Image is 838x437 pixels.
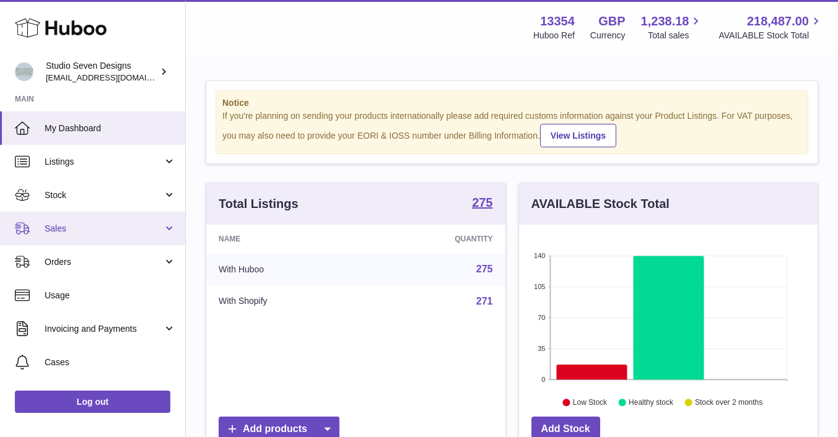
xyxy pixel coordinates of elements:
[45,290,176,301] span: Usage
[648,30,703,41] span: Total sales
[45,323,163,335] span: Invoicing and Payments
[45,223,163,235] span: Sales
[46,72,182,82] span: [EMAIL_ADDRESS][DOMAIN_NAME]
[472,196,492,211] a: 275
[534,283,545,290] text: 105
[46,60,157,84] div: Studio Seven Designs
[219,196,299,212] h3: Total Listings
[538,314,545,321] text: 70
[534,252,545,259] text: 140
[206,285,367,318] td: With Shopify
[45,156,163,168] span: Listings
[598,13,625,30] strong: GBP
[45,256,163,268] span: Orders
[641,13,704,41] a: 1,238.18 Total sales
[15,63,33,81] img: contact.studiosevendesigns@gmail.com
[476,264,493,274] a: 275
[695,398,762,407] text: Stock over 2 months
[472,196,492,209] strong: 275
[15,391,170,413] a: Log out
[540,13,575,30] strong: 13354
[367,225,505,253] th: Quantity
[541,376,545,383] text: 0
[629,398,674,407] text: Healthy stock
[747,13,809,30] span: 218,487.00
[206,253,367,285] td: With Huboo
[641,13,689,30] span: 1,238.18
[533,30,575,41] div: Huboo Ref
[531,196,670,212] h3: AVAILABLE Stock Total
[222,110,801,147] div: If you're planning on sending your products internationally please add required customs informati...
[538,345,545,352] text: 35
[45,357,176,368] span: Cases
[718,13,823,41] a: 218,487.00 AVAILABLE Stock Total
[222,97,801,109] strong: Notice
[45,123,176,134] span: My Dashboard
[572,398,607,407] text: Low Stock
[45,189,163,201] span: Stock
[718,30,823,41] span: AVAILABLE Stock Total
[590,30,626,41] div: Currency
[476,296,493,306] a: 271
[540,124,616,147] a: View Listings
[206,225,367,253] th: Name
